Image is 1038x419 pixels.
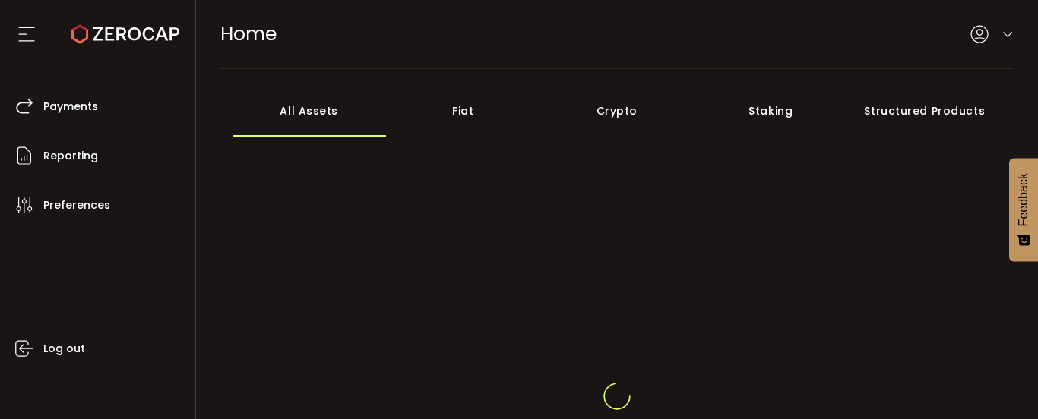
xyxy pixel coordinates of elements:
div: All Assets [233,84,387,137]
div: Fiat [386,84,540,137]
button: Feedback - Show survey [1009,158,1038,261]
div: Crypto [540,84,695,137]
div: Structured Products [848,84,1002,137]
span: Log out [43,338,85,360]
div: Staking [694,84,848,137]
span: Reporting [43,145,98,167]
span: Home [220,20,277,47]
span: Payments [43,96,98,118]
span: Feedback [1017,173,1030,226]
span: Preferences [43,194,110,216]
